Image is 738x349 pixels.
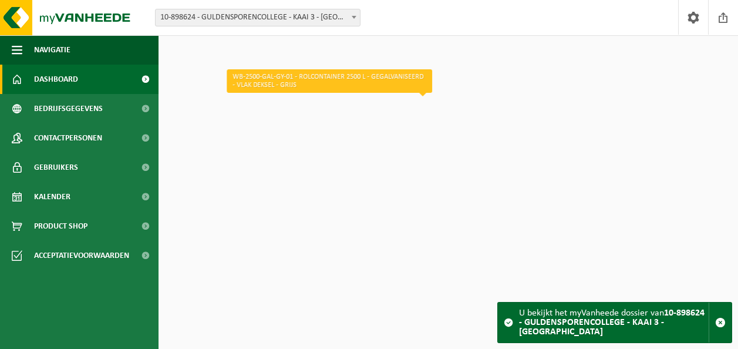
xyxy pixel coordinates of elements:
strong: 10-898624 - GULDENSPORENCOLLEGE - KAAI 3 - [GEOGRAPHIC_DATA] [519,308,705,337]
span: 10-898624 - GULDENSPORENCOLLEGE - KAAI 3 - KORTRIJK [155,9,360,26]
span: Bedrijfsgegevens [34,94,103,123]
span: 10-898624 - GULDENSPORENCOLLEGE - KAAI 3 - KORTRIJK [156,9,360,26]
span: Dashboard [34,65,78,94]
span: Product Shop [34,212,87,241]
span: Contactpersonen [34,123,102,153]
div: U bekijkt het myVanheede dossier van [519,303,709,343]
span: Acceptatievoorwaarden [34,241,129,270]
span: Kalender [34,182,70,212]
span: Gebruikers [34,153,78,182]
span: Navigatie [34,35,70,65]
